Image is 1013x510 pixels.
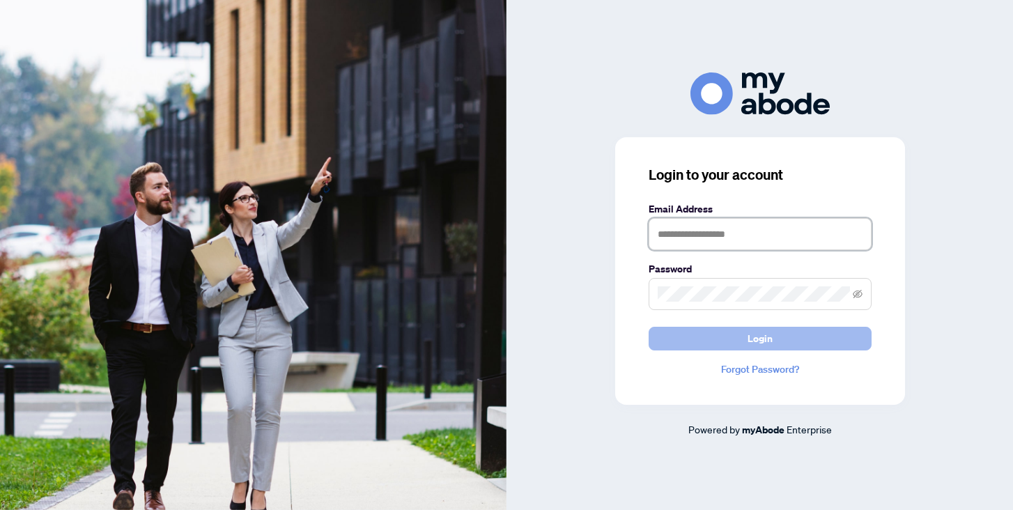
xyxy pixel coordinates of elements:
[649,165,872,185] h3: Login to your account
[748,327,773,350] span: Login
[742,422,784,438] a: myAbode
[787,423,832,435] span: Enterprise
[688,423,740,435] span: Powered by
[649,261,872,277] label: Password
[690,72,830,115] img: ma-logo
[649,362,872,377] a: Forgot Password?
[649,327,872,350] button: Login
[649,201,872,217] label: Email Address
[853,289,863,299] span: eye-invisible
